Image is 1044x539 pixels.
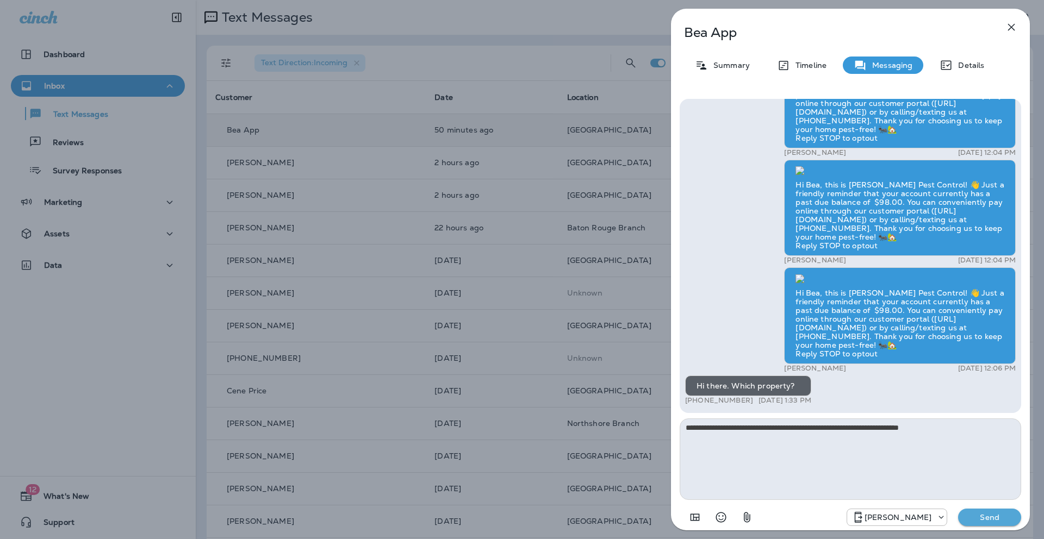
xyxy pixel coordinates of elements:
[784,256,846,265] p: [PERSON_NAME]
[784,148,846,157] p: [PERSON_NAME]
[796,166,804,175] img: twilio-download
[953,61,984,70] p: Details
[759,396,811,405] p: [DATE] 1:33 PM
[784,364,846,373] p: [PERSON_NAME]
[684,25,981,40] p: Bea App
[685,375,811,396] div: Hi there. Which property?
[865,513,932,522] p: [PERSON_NAME]
[710,506,732,528] button: Select an emoji
[708,61,750,70] p: Summary
[958,256,1016,265] p: [DATE] 12:04 PM
[796,274,804,283] img: twilio-download
[847,511,947,524] div: +1 (504) 576-9603
[958,509,1021,526] button: Send
[784,160,1016,256] div: Hi Bea, this is [PERSON_NAME] Pest Control! 👋 Just a friendly reminder that your account currentl...
[784,52,1016,148] div: Hi Bea, this is [PERSON_NAME] Pest Control! 👋 Just a friendly reminder that your account currentl...
[784,267,1016,364] div: Hi Bea, this is [PERSON_NAME] Pest Control! 👋 Just a friendly reminder that your account currentl...
[867,61,912,70] p: Messaging
[958,148,1016,157] p: [DATE] 12:04 PM
[790,61,826,70] p: Timeline
[967,512,1012,522] p: Send
[684,506,706,528] button: Add in a premade template
[685,396,753,405] p: [PHONE_NUMBER]
[958,364,1016,373] p: [DATE] 12:06 PM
